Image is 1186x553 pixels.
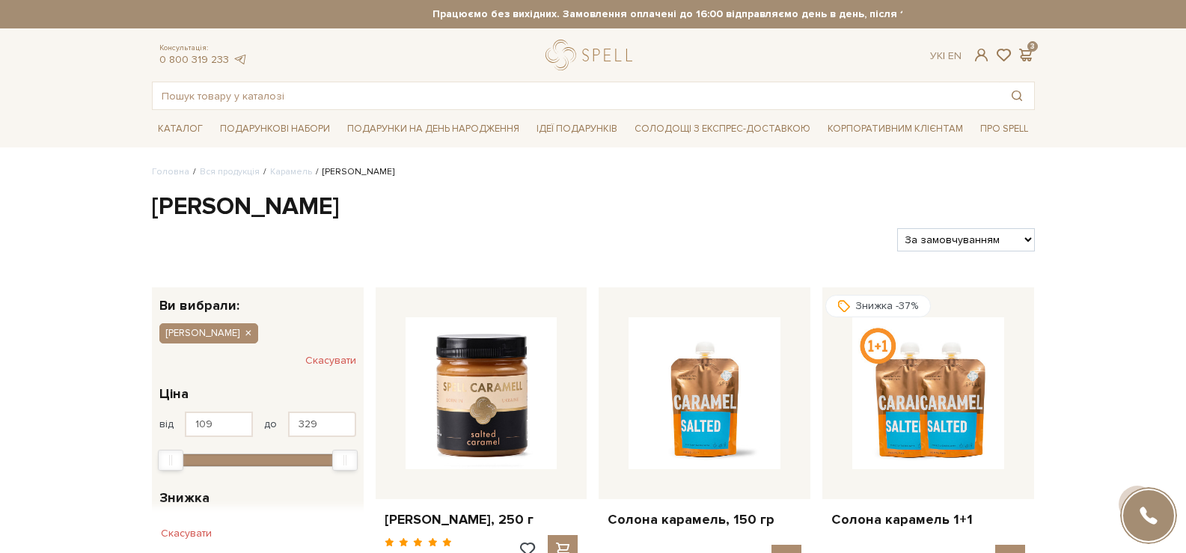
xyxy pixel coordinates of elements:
input: Ціна [288,412,356,437]
strong: Працюємо без вихідних. Замовлення оплачені до 16:00 відправляємо день в день, після 16:00 - насту... [284,7,1167,21]
img: Солона карамель, 150 гр [629,317,780,469]
span: від [159,418,174,431]
a: En [948,49,962,62]
a: Корпоративним клієнтам [822,116,969,141]
div: Ук [930,49,962,63]
img: Солона карамель 1+1 [852,317,1004,469]
h1: [PERSON_NAME] [152,192,1035,223]
span: Про Spell [974,117,1034,141]
span: Знижка [159,488,210,508]
a: logo [545,40,639,70]
div: Max [332,450,358,471]
button: Пошук товару у каталозі [1000,82,1034,109]
div: Знижка -37% [825,295,931,317]
a: Карамель [270,166,312,177]
span: Консультація: [159,43,248,53]
a: Солодощі з експрес-доставкою [629,116,816,141]
a: 0 800 319 233 [159,53,229,66]
a: Вся продукція [200,166,260,177]
div: Min [158,450,183,471]
button: Скасувати [152,522,221,546]
div: Ви вибрали: [152,287,364,312]
span: [PERSON_NAME] [165,326,239,340]
span: Ціна [159,384,189,404]
a: [PERSON_NAME], 250 г [385,511,578,528]
button: [PERSON_NAME] [159,323,258,343]
input: Пошук товару у каталозі [153,82,1000,109]
input: Ціна [185,412,253,437]
a: Солона карамель, 150 гр [608,511,801,528]
span: до [264,418,277,431]
span: Каталог [152,117,209,141]
a: Головна [152,166,189,177]
span: Подарунки на День народження [341,117,525,141]
li: [PERSON_NAME] [312,165,394,179]
span: | [943,49,945,62]
a: Солона карамель 1+1 [831,511,1025,528]
span: Подарункові набори [214,117,336,141]
button: Скасувати [305,349,356,373]
span: Ідеї подарунків [531,117,623,141]
a: telegram [233,53,248,66]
